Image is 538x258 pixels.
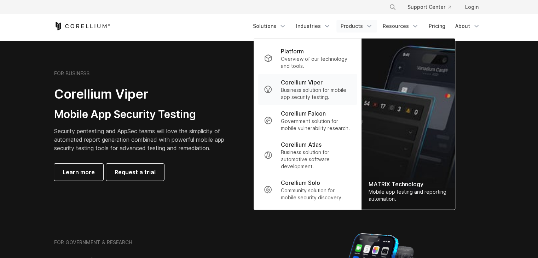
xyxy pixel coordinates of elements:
[378,20,423,33] a: Resources
[249,20,484,33] div: Navigation Menu
[381,1,484,13] div: Navigation Menu
[281,78,323,87] p: Corellium Viper
[258,43,357,74] a: Platform Overview of our technology and tools.
[292,20,335,33] a: Industries
[281,118,351,132] p: Government solution for mobile vulnerability research.
[106,164,164,181] a: Request a trial
[451,20,484,33] a: About
[281,140,322,149] p: Corellium Atlas
[54,239,132,246] h6: FOR GOVERNMENT & RESEARCH
[54,164,103,181] a: Learn more
[369,180,448,188] div: MATRIX Technology
[402,1,457,13] a: Support Center
[249,20,290,33] a: Solutions
[258,174,357,205] a: Corellium Solo Community solution for mobile security discovery.
[369,188,448,203] div: Mobile app testing and reporting automation.
[386,1,399,13] button: Search
[54,86,235,102] h2: Corellium Viper
[424,20,450,33] a: Pricing
[281,87,351,101] p: Business solution for mobile app security testing.
[281,178,320,187] p: Corellium Solo
[54,108,235,121] h3: Mobile App Security Testing
[258,74,357,105] a: Corellium Viper Business solution for mobile app security testing.
[54,70,89,77] h6: FOR BUSINESS
[54,22,110,30] a: Corellium Home
[281,149,351,170] p: Business solution for automotive software development.
[336,20,377,33] a: Products
[459,1,484,13] a: Login
[258,136,357,174] a: Corellium Atlas Business solution for automotive software development.
[281,187,351,201] p: Community solution for mobile security discovery.
[258,105,357,136] a: Corellium Falcon Government solution for mobile vulnerability research.
[115,168,156,176] span: Request a trial
[281,47,304,55] p: Platform
[281,109,326,118] p: Corellium Falcon
[281,55,351,70] p: Overview of our technology and tools.
[361,39,455,210] a: MATRIX Technology Mobile app testing and reporting automation.
[63,168,95,176] span: Learn more
[361,39,455,210] img: Matrix_WebNav_1x
[54,127,235,152] p: Security pentesting and AppSec teams will love the simplicity of automated report generation comb...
